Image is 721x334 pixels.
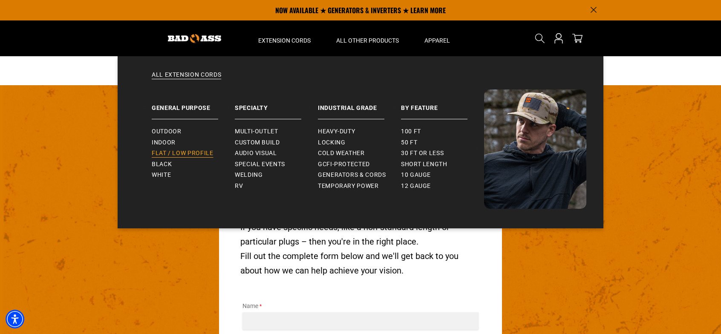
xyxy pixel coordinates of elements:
[235,171,262,179] span: Welding
[571,33,584,43] a: cart
[240,249,481,278] p: Fill out the complete form below and we'll get back to you about how we can help achieve your vis...
[235,170,318,181] a: Welding
[235,161,285,168] span: Special Events
[242,302,258,309] span: Name
[235,89,318,119] a: Specialty
[135,71,586,89] a: All Extension Cords
[401,126,484,137] a: 100 ft
[235,148,318,159] a: Audio Visual
[533,32,547,45] summary: Search
[152,139,176,147] span: Indoor
[412,20,463,56] summary: Apparel
[240,220,481,249] p: If you have specific needs, like a non-standard length or particular plugs – then you're in the r...
[318,161,370,168] span: GCFI-Protected
[401,137,484,148] a: 50 ft
[152,137,235,148] a: Indoor
[401,182,431,190] span: 12 gauge
[245,20,323,56] summary: Extension Cords
[318,137,401,148] a: Locking
[552,20,565,56] a: Open this option
[235,128,278,135] span: Multi-Outlet
[323,20,412,56] summary: All Other Products
[401,150,444,157] span: 30 ft or less
[152,150,213,157] span: Flat / Low Profile
[6,310,24,328] div: Accessibility Menu
[235,159,318,170] a: Special Events
[235,150,277,157] span: Audio Visual
[401,139,417,147] span: 50 ft
[152,126,235,137] a: Outdoor
[258,37,311,44] span: Extension Cords
[235,182,243,190] span: RV
[484,89,586,209] img: Bad Ass Extension Cords
[401,161,447,168] span: Short Length
[152,128,181,135] span: Outdoor
[318,170,401,181] a: Generators & Cords
[318,182,379,190] span: Temporary Power
[168,34,221,43] img: Bad Ass Extension Cords
[152,161,172,168] span: Black
[235,137,318,148] a: Custom Build
[318,89,401,119] a: Industrial Grade
[235,181,318,192] a: RV
[152,159,235,170] a: Black
[401,159,484,170] a: Short Length
[401,89,484,119] a: By Feature
[318,150,365,157] span: Cold Weather
[401,128,421,135] span: 100 ft
[318,148,401,159] a: Cold Weather
[336,37,399,44] span: All Other Products
[152,171,171,179] span: White
[152,170,235,181] a: White
[235,139,280,147] span: Custom Build
[401,148,484,159] a: 30 ft or less
[318,126,401,137] a: Heavy-Duty
[318,128,355,135] span: Heavy-Duty
[318,181,401,192] a: Temporary Power
[401,181,484,192] a: 12 gauge
[318,159,401,170] a: GCFI-Protected
[318,139,345,147] span: Locking
[152,89,235,119] a: General Purpose
[401,170,484,181] a: 10 gauge
[152,148,235,159] a: Flat / Low Profile
[401,171,431,179] span: 10 gauge
[424,37,450,44] span: Apparel
[235,126,318,137] a: Multi-Outlet
[318,171,386,179] span: Generators & Cords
